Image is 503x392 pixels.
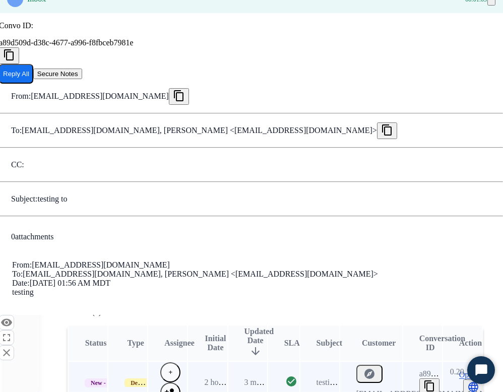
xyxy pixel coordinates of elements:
[204,378,242,386] span: 2 hours ago
[11,92,31,101] p: From:
[160,362,180,382] button: +
[37,194,67,204] p: testing to
[11,160,24,169] p: CC:
[244,378,290,386] span: 3 minutes ago
[1,316,13,329] mat-icon: remove_red_eye
[23,270,378,278] span: [EMAIL_ADDRESS][DOMAIN_NAME], [PERSON_NAME] <[EMAIL_ADDRESS][DOMAIN_NAME]>
[12,270,490,279] div: To:
[124,378,159,387] span: Dev Test
[33,69,82,79] button: Secure Notes
[1,332,13,344] mat-icon: fullscreen
[285,375,297,387] mat-icon: check_circle
[11,126,22,135] p: To:
[12,288,490,297] div: testing
[450,366,493,378] p: 0.20.1027RC
[22,126,377,135] span: [EMAIL_ADDRESS][DOMAIN_NAME], [PERSON_NAME] <[EMAIL_ADDRESS][DOMAIN_NAME]>
[363,368,375,380] mat-icon: explore
[12,260,490,270] div: From:
[11,232,15,241] span: 0
[1,347,13,359] mat-icon: close
[85,378,129,387] span: New - Initial
[467,356,495,384] button: Start Chat
[173,90,185,102] mat-icon: content_copy
[474,363,488,377] svg: Open Chat
[3,49,15,61] mat-icon: content_copy
[168,368,172,376] span: +
[12,279,490,288] div: Date:
[381,124,393,136] mat-icon: content_copy
[32,260,170,269] span: [EMAIL_ADDRESS][DOMAIN_NAME]
[11,194,37,204] p: Subject:
[11,232,53,241] div: attachments
[31,92,169,101] p: [EMAIL_ADDRESS][DOMAIN_NAME]
[423,380,435,392] mat-icon: content_copy
[317,378,346,386] span: testing to
[30,279,110,287] span: [DATE] 01:56 AM MDT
